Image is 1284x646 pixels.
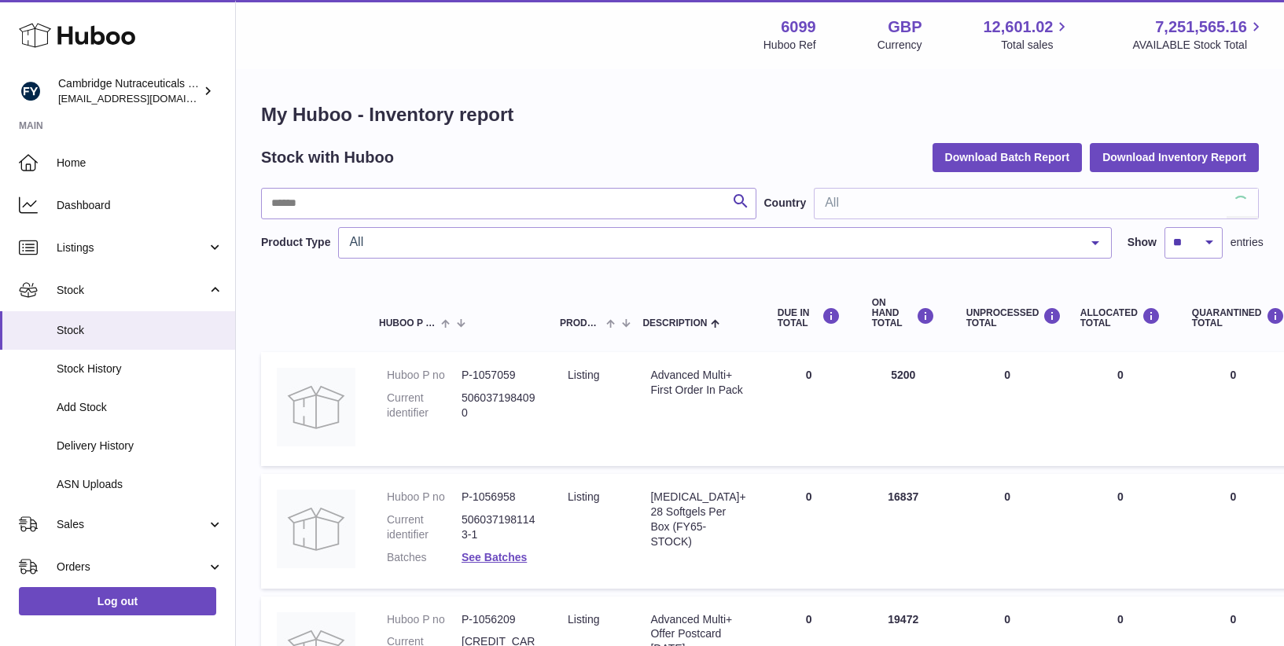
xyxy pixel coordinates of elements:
[277,368,355,446] img: product image
[856,474,951,589] td: 16837
[1230,613,1236,626] span: 0
[57,517,207,532] span: Sales
[762,352,856,466] td: 0
[57,283,207,298] span: Stock
[1230,369,1236,381] span: 0
[1001,38,1071,53] span: Total sales
[781,17,816,38] strong: 6099
[764,196,807,211] label: Country
[1192,307,1275,329] div: QUARANTINED Total
[1155,17,1247,38] span: 7,251,565.16
[650,368,745,398] div: Advanced Multi+ First Order In Pack
[19,79,42,103] img: huboo@camnutra.com
[642,318,707,329] span: Description
[57,477,223,492] span: ASN Uploads
[57,439,223,453] span: Delivery History
[57,156,223,171] span: Home
[387,550,462,565] dt: Batches
[277,490,355,568] img: product image
[762,474,856,589] td: 0
[1231,235,1264,250] span: entries
[57,198,223,213] span: Dashboard
[1065,474,1176,589] td: 0
[951,352,1065,466] td: 0
[568,369,599,381] span: listing
[462,612,536,627] dd: P-1056209
[951,474,1065,589] td: 0
[763,38,816,53] div: Huboo Ref
[872,298,935,329] div: ON HAND Total
[1230,490,1236,503] span: 0
[57,362,223,376] span: Stock History
[877,38,922,53] div: Currency
[983,17,1071,53] a: 12,601.02 Total sales
[560,318,602,329] span: Product Type
[462,368,536,383] dd: P-1057059
[1090,143,1259,171] button: Download Inventory Report
[888,17,922,38] strong: GBP
[19,587,216,615] a: Log out
[983,17,1053,38] span: 12,601.02
[261,102,1259,127] h1: My Huboo - Inventory report
[462,512,536,542] dd: 5060371981143-1
[1132,17,1265,53] a: 7,251,565.16 AVAILABLE Stock Total
[261,147,394,168] h2: Stock with Huboo
[57,400,223,415] span: Add Stock
[462,391,536,420] dd: 5060371984090
[933,143,1083,171] button: Download Batch Report
[966,307,1049,329] div: UNPROCESSED Total
[387,490,462,505] dt: Huboo P no
[261,235,330,250] label: Product Type
[57,323,223,338] span: Stock
[650,490,745,549] div: [MEDICAL_DATA]+ 28 Softgels Per Box (FY65-STOCK)
[1065,352,1176,466] td: 0
[462,551,527,563] a: See Batches
[58,76,200,106] div: Cambridge Nutraceuticals Ltd
[856,352,951,466] td: 5200
[568,613,599,626] span: listing
[778,307,841,329] div: DUE IN TOTAL
[568,490,599,503] span: listing
[1128,235,1157,250] label: Show
[462,490,536,505] dd: P-1056958
[387,612,462,627] dt: Huboo P no
[1080,307,1161,329] div: ALLOCATED Total
[58,92,231,105] span: [EMAIL_ADDRESS][DOMAIN_NAME]
[57,560,207,574] span: Orders
[387,368,462,383] dt: Huboo P no
[387,391,462,420] dt: Current identifier
[1132,38,1265,53] span: AVAILABLE Stock Total
[379,318,437,329] span: Huboo P no
[345,234,1079,250] span: All
[57,240,207,255] span: Listings
[387,512,462,542] dt: Current identifier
